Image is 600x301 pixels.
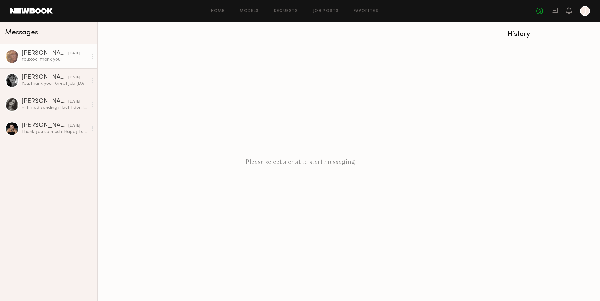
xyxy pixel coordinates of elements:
div: [PERSON_NAME] [22,74,68,81]
a: Job Posts [313,9,339,13]
div: You: Thank you! Great job [DATE]. [22,81,88,87]
div: [DATE] [68,123,80,129]
a: Requests [274,9,298,13]
div: Hi I tried sending it but I don’t think it attached. Can I text it to you? [22,105,88,111]
div: History [507,31,595,38]
div: Thank you so much! Happy to be there! [22,129,88,135]
div: You: cool thank you! [22,57,88,63]
span: Messages [5,29,38,36]
a: Home [211,9,225,13]
a: Favorites [354,9,378,13]
div: Please select a chat to start messaging [98,22,502,301]
div: [DATE] [68,99,80,105]
div: [PERSON_NAME] [22,50,68,57]
div: [DATE] [68,51,80,57]
div: [PERSON_NAME] [22,98,68,105]
div: [DATE] [68,75,80,81]
div: [PERSON_NAME] [22,123,68,129]
a: Models [240,9,259,13]
a: J [580,6,590,16]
